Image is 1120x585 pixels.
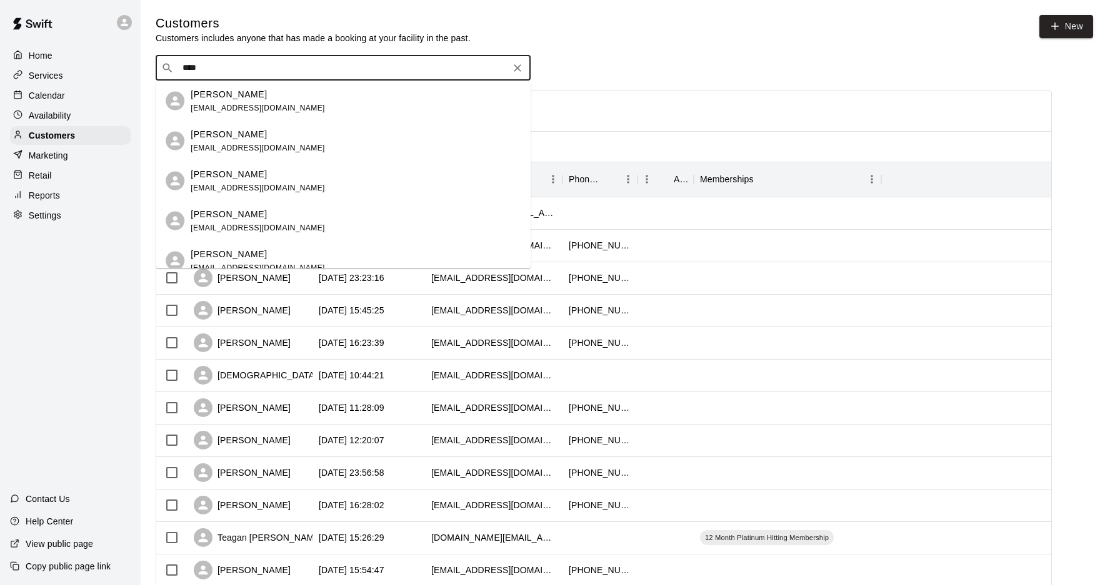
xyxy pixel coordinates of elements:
[569,272,631,284] div: +16105054755
[319,499,384,511] div: 2025-09-06 16:28:02
[26,560,111,573] p: Copy public page link
[29,129,75,142] p: Customers
[319,564,384,576] div: 2025-08-30 15:54:47
[700,533,834,543] span: 12 Month Platinum Hitting Membership
[319,401,384,414] div: 2025-09-08 11:28:09
[10,126,131,145] a: Customers
[569,466,631,479] div: +12024091089
[319,369,384,381] div: 2025-09-13 10:44:21
[29,49,52,62] p: Home
[194,561,291,579] div: [PERSON_NAME]
[569,239,631,252] div: +17036275449
[319,272,384,284] div: 2025-09-15 23:23:16
[156,15,471,32] h5: Customers
[700,530,834,545] div: 12 Month Platinum Hitting Membership
[431,466,556,479] div: patriciajconlan@gmail.com
[194,431,291,450] div: [PERSON_NAME]
[637,170,656,189] button: Menu
[29,69,63,82] p: Services
[619,170,637,189] button: Menu
[10,106,131,125] a: Availability
[191,263,325,272] span: [EMAIL_ADDRESS][DOMAIN_NAME]
[191,223,325,232] span: [EMAIL_ADDRESS][DOMAIN_NAME]
[191,143,325,152] span: [EMAIL_ADDRESS][DOMAIN_NAME]
[191,247,267,260] p: [PERSON_NAME]
[10,186,131,205] a: Reports
[191,127,267,140] p: [PERSON_NAME]
[10,166,131,185] a: Retail
[166,212,184,230] div: Keisha Strand
[431,401,556,414] div: lpena505b@gmail.com
[29,89,65,102] p: Calendar
[569,162,601,197] div: Phone Number
[194,398,291,417] div: [PERSON_NAME]
[431,531,556,544] div: teagan.baseball@gmail.com
[862,170,881,189] button: Menu
[674,162,687,197] div: Age
[569,304,631,317] div: +12024309784
[29,189,60,202] p: Reports
[10,46,131,65] a: Home
[10,66,131,85] a: Services
[431,272,556,284] div: larajoy@gmail.com
[700,162,754,197] div: Memberships
[26,515,73,528] p: Help Center
[319,531,384,544] div: 2025-09-05 15:26:29
[569,337,631,349] div: +19545593688
[431,369,556,381] div: kristenleigh33@hotmail.com
[319,434,384,446] div: 2025-09-07 12:20:07
[191,103,325,112] span: [EMAIL_ADDRESS][DOMAIN_NAME]
[166,132,184,150] div: Casey Shartzer
[194,301,291,320] div: [PERSON_NAME]
[166,252,184,270] div: Noah Sharieff
[656,170,674,188] button: Sort
[569,499,631,511] div: +17035978797
[569,401,631,414] div: +17032167719
[26,493,70,505] p: Contact Us
[194,268,291,287] div: [PERSON_NAME]
[166,172,184,190] div: Sandeep Sharma
[29,109,71,122] p: Availability
[431,337,556,349] div: tap316@gmail.com
[754,170,771,188] button: Sort
[191,167,267,180] p: [PERSON_NAME]
[194,463,291,482] div: [PERSON_NAME]
[509,59,526,77] button: Clear
[194,366,390,385] div: [DEMOGRAPHIC_DATA][PERSON_NAME]
[29,149,68,162] p: Marketing
[544,170,562,189] button: Menu
[319,304,384,317] div: 2025-09-15 15:45:25
[26,538,93,550] p: View public page
[156,56,531,81] div: Search customers by name or email
[319,337,384,349] div: 2025-09-14 16:23:39
[194,528,322,547] div: Teagan [PERSON_NAME]
[10,206,131,225] a: Settings
[569,434,631,446] div: +12283574936
[156,32,471,44] p: Customers includes anyone that has made a booking at your facility in the past.
[637,162,694,197] div: Age
[191,87,267,101] p: [PERSON_NAME]
[191,207,267,220] p: [PERSON_NAME]
[29,169,52,182] p: Retail
[431,304,556,317] div: peterbryce2@gmail.com
[10,86,131,105] a: Calendar
[569,564,631,576] div: +15716629177
[694,162,881,197] div: Memberships
[431,434,556,446] div: aprmartin17@gmail.com
[431,564,556,576] div: barry_smith1@msn.com
[1039,15,1093,38] a: New
[601,170,619,188] button: Sort
[29,209,61,222] p: Settings
[425,162,562,197] div: Email
[10,146,131,165] a: Marketing
[431,499,556,511] div: dlevenberry@hotmail.com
